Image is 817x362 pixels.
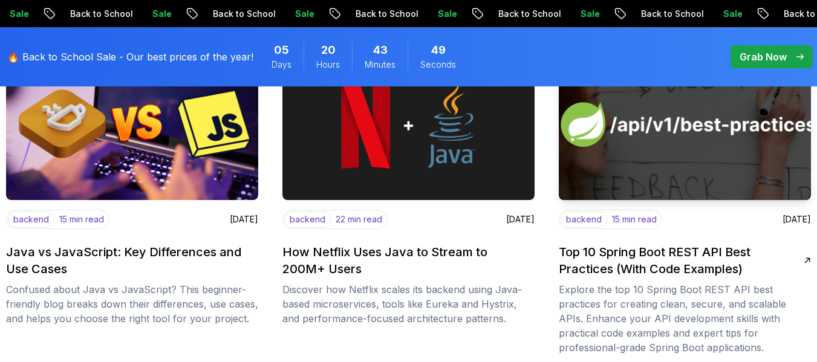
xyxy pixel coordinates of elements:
p: Confused about Java vs JavaScript? This beginner-friendly blog breaks down their differences, use... [6,282,258,326]
span: 49 Seconds [431,42,446,59]
h2: Java vs JavaScript: Key Differences and Use Cases [6,244,251,277]
p: Sale [142,8,181,20]
p: [DATE] [506,213,535,225]
p: backend [284,212,331,227]
span: Hours [316,59,340,71]
h2: Top 10 Spring Boot REST API Best Practices (With Code Examples) [559,244,804,277]
p: Sale [570,8,609,20]
p: Back to School [60,8,142,20]
p: 15 min read [59,213,104,225]
p: 🔥 Back to School Sale - Our best prices of the year! [7,50,253,64]
span: 20 Hours [321,42,336,59]
img: image [6,49,258,200]
p: Back to School [631,8,713,20]
span: 43 Minutes [373,42,388,59]
span: Seconds [420,59,456,71]
p: Sale [713,8,752,20]
p: [DATE] [230,213,258,225]
p: [DATE] [783,213,811,225]
span: Minutes [365,59,395,71]
a: imagebackend15 min read[DATE]Java vs JavaScript: Key Differences and Use CasesConfused about Java... [6,49,258,355]
p: Discover how Netflix scales its backend using Java-based microservices, tools like Eureka and Hys... [282,282,535,326]
p: 15 min read [612,213,657,225]
p: Back to School [203,8,285,20]
img: image [282,49,535,200]
span: Days [272,59,291,71]
p: Back to School [488,8,570,20]
p: Grab Now [740,50,787,64]
span: 5 Days [274,42,289,59]
p: 22 min read [336,213,382,225]
p: backend [561,212,607,227]
a: imagebackend15 min read[DATE]Top 10 Spring Boot REST API Best Practices (With Code Examples)Explo... [559,49,811,355]
a: imagebackend22 min read[DATE]How Netflix Uses Java to Stream to 200M+ UsersDiscover how Netflix s... [282,49,535,355]
p: Sale [428,8,466,20]
p: backend [8,212,54,227]
p: Explore the top 10 Spring Boot REST API best practices for creating clean, secure, and scalable A... [559,282,811,355]
p: Sale [285,8,324,20]
p: Back to School [345,8,428,20]
h2: How Netflix Uses Java to Stream to 200M+ Users [282,244,527,277]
